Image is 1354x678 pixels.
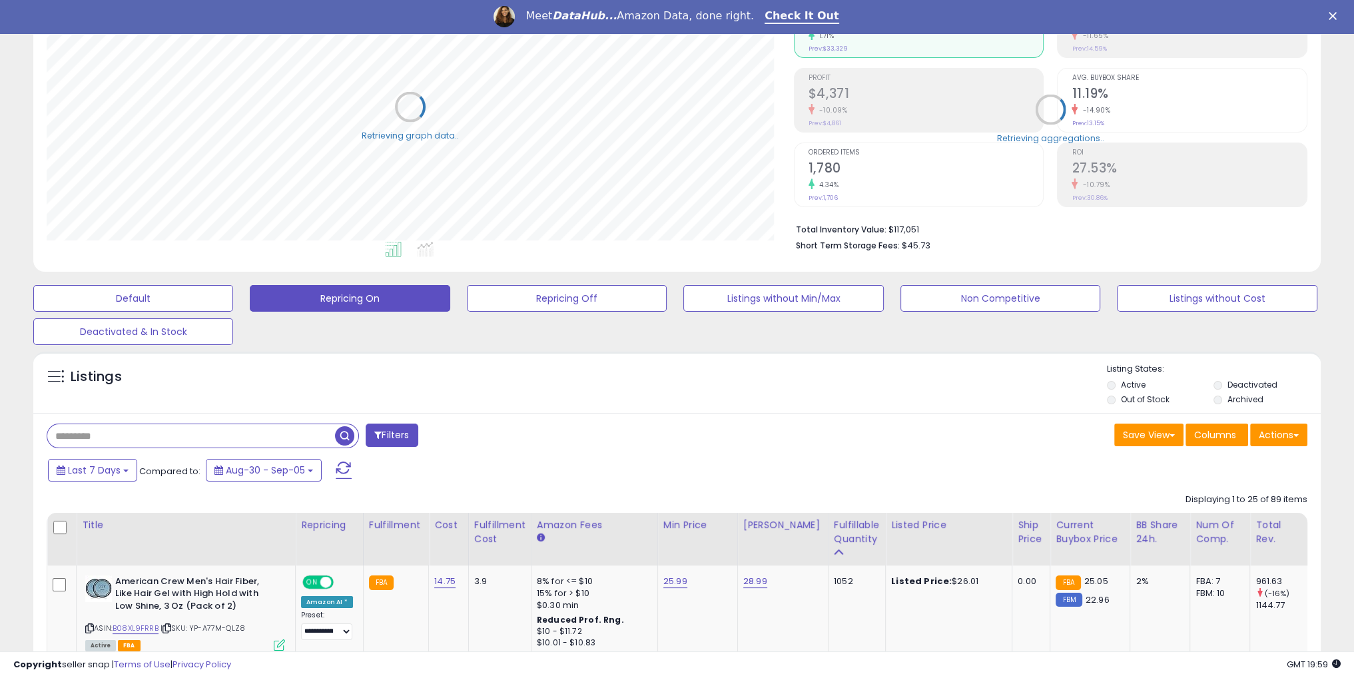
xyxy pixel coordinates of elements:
[1117,285,1317,312] button: Listings without Cost
[1185,424,1248,446] button: Columns
[1114,424,1184,446] button: Save View
[683,285,883,312] button: Listings without Min/Max
[1255,575,1309,587] div: 961.63
[226,464,305,477] span: Aug-30 - Sep-05
[369,518,423,532] div: Fulfillment
[537,614,624,625] b: Reduced Prof. Rng.
[206,459,322,482] button: Aug-30 - Sep-05
[33,285,233,312] button: Default
[1018,518,1044,546] div: Ship Price
[663,518,732,532] div: Min Price
[1250,424,1307,446] button: Actions
[82,518,290,532] div: Title
[13,659,231,671] div: seller snap | |
[85,575,112,602] img: 51uDXh-jXbL._SL40_.jpg
[301,611,353,641] div: Preset:
[1195,587,1239,599] div: FBM: 10
[900,285,1100,312] button: Non Competitive
[663,575,687,588] a: 25.99
[1121,394,1170,405] label: Out of Stock
[71,368,122,386] h5: Listings
[33,318,233,345] button: Deactivated & In Stock
[1121,379,1146,390] label: Active
[834,518,880,546] div: Fulfillable Quantity
[474,575,521,587] div: 3.9
[1084,575,1108,587] span: 25.05
[113,623,159,634] a: B08XL9FRRB
[1056,575,1080,590] small: FBA
[1329,12,1342,20] div: Close
[537,587,647,599] div: 15% for > $10
[1265,588,1290,599] small: (-16%)
[1287,658,1341,671] span: 2025-09-13 19:59 GMT
[48,459,137,482] button: Last 7 Days
[301,518,358,532] div: Repricing
[891,575,1002,587] div: $26.01
[743,518,823,532] div: [PERSON_NAME]
[1227,379,1277,390] label: Deactivated
[250,285,450,312] button: Repricing On
[1194,428,1236,442] span: Columns
[1195,518,1244,546] div: Num of Comp.
[1056,518,1124,546] div: Current Buybox Price
[332,576,353,587] span: OFF
[161,623,245,633] span: | SKU: YP-A77M-QLZ8
[467,285,667,312] button: Repricing Off
[891,575,952,587] b: Listed Price:
[115,575,277,616] b: American Crew Men's Hair Fiber, Like Hair Gel with High Hold with Low Shine, 3 Oz (Pack of 2)
[118,640,141,651] span: FBA
[1185,494,1307,506] div: Displaying 1 to 25 of 89 items
[1086,593,1110,606] span: 22.96
[1227,394,1263,405] label: Archived
[1136,575,1180,587] div: 2%
[85,640,116,651] span: All listings currently available for purchase on Amazon
[537,532,545,544] small: Amazon Fees.
[362,130,459,142] div: Retrieving graph data..
[997,133,1104,145] div: Retrieving aggregations..
[369,575,394,590] small: FBA
[1136,518,1184,546] div: BB Share 24h.
[537,518,652,532] div: Amazon Fees
[1018,575,1040,587] div: 0.00
[366,424,418,447] button: Filters
[434,575,456,588] a: 14.75
[1107,363,1321,376] p: Listing States:
[525,9,754,23] div: Meet Amazon Data, done right.
[743,575,767,588] a: 28.99
[1195,575,1239,587] div: FBA: 7
[139,465,200,478] span: Compared to:
[1255,518,1304,546] div: Total Rev.
[68,464,121,477] span: Last 7 Days
[301,596,353,608] div: Amazon AI *
[172,658,231,671] a: Privacy Policy
[1056,593,1082,607] small: FBM
[474,518,525,546] div: Fulfillment Cost
[537,637,647,649] div: $10.01 - $10.83
[834,575,875,587] div: 1052
[85,575,285,649] div: ASIN:
[537,626,647,637] div: $10 - $11.72
[434,518,463,532] div: Cost
[114,658,170,671] a: Terms of Use
[765,9,839,24] a: Check It Out
[891,518,1006,532] div: Listed Price
[304,576,320,587] span: ON
[537,599,647,611] div: $0.30 min
[537,575,647,587] div: 8% for <= $10
[494,6,515,27] img: Profile image for Georgie
[13,658,62,671] strong: Copyright
[552,9,617,22] i: DataHub...
[1255,599,1309,611] div: 1144.77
